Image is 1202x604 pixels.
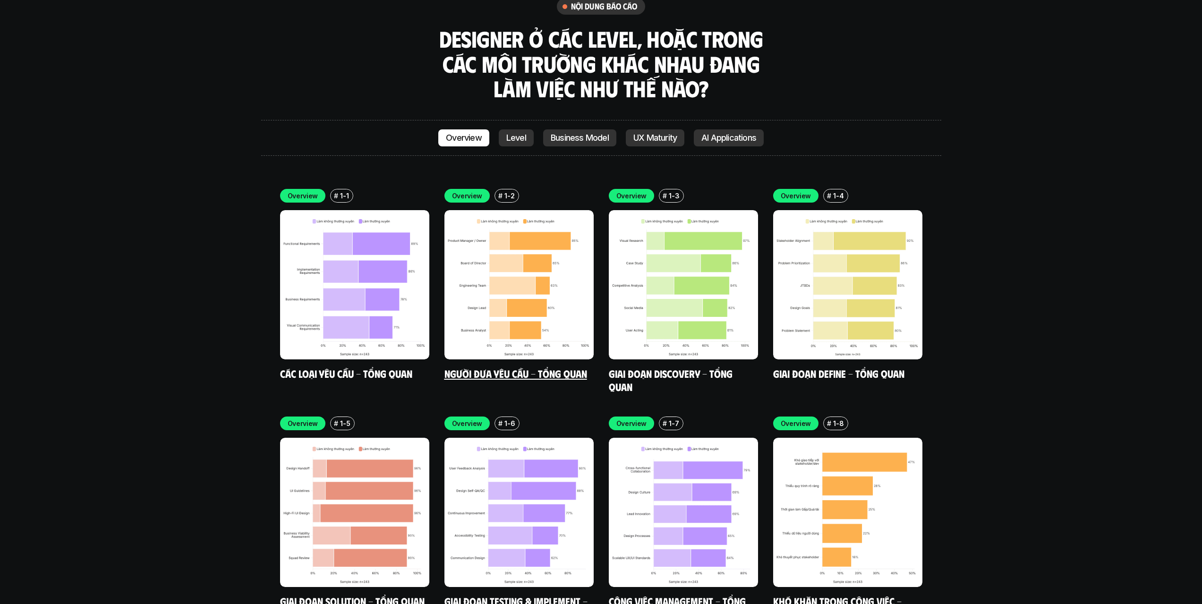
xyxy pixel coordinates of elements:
a: Level [499,129,534,146]
p: 1-1 [340,191,349,201]
a: AI Applications [694,129,764,146]
a: Giai đoạn Discovery - Tổng quan [609,367,735,393]
h6: # [334,192,338,199]
h6: # [663,420,667,427]
h3: Designer ở các level, hoặc trong các môi trường khác nhau đang làm việc như thế nào? [436,26,767,101]
p: Overview [452,191,483,201]
a: UX Maturity [626,129,684,146]
a: Overview [438,129,489,146]
p: Overview [452,418,483,428]
p: 1-8 [833,418,844,428]
p: Overview [616,418,647,428]
h6: # [663,192,667,199]
p: AI Applications [701,133,756,143]
a: Giai đoạn Define - Tổng quan [773,367,904,380]
p: Overview [781,191,811,201]
h6: # [498,420,503,427]
p: 1-2 [504,191,514,201]
p: Business Model [551,133,609,143]
p: 1-7 [669,418,679,428]
p: Overview [616,191,647,201]
a: Các loại yêu cầu - Tổng quan [280,367,412,380]
p: 1-6 [504,418,515,428]
h6: # [827,420,831,427]
h6: nội dung báo cáo [571,1,638,12]
p: Level [506,133,526,143]
p: UX Maturity [633,133,677,143]
p: 1-5 [340,418,350,428]
p: 1-4 [833,191,844,201]
p: Overview [288,418,318,428]
p: 1-3 [669,191,679,201]
p: Overview [288,191,318,201]
h6: # [498,192,503,199]
p: Overview [781,418,811,428]
a: Business Model [543,129,616,146]
h6: # [827,192,831,199]
h6: # [334,420,338,427]
p: Overview [446,133,482,143]
a: Người đưa yêu cầu - Tổng quan [444,367,587,380]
